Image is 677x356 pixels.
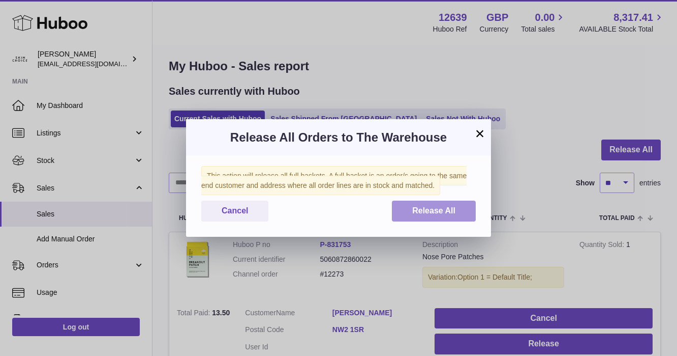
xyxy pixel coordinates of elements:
span: This action will release all full baskets. A full basket is an order/s going to the same end cust... [201,166,467,195]
h3: Release All Orders to The Warehouse [201,129,476,146]
button: Cancel [201,201,268,222]
span: Release All [412,206,455,215]
button: × [474,127,486,140]
button: Release All [392,201,476,222]
span: Cancel [222,206,248,215]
